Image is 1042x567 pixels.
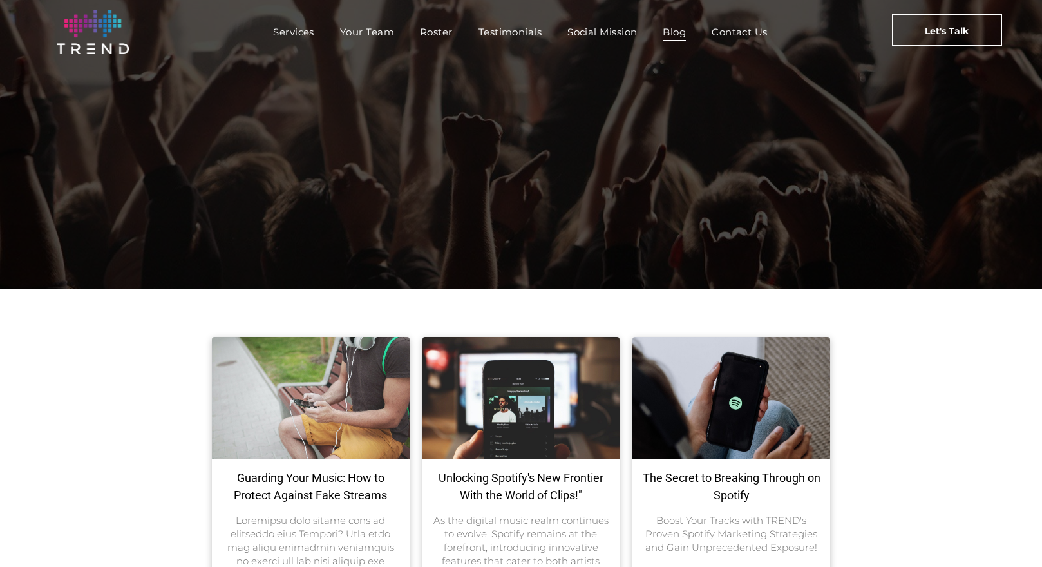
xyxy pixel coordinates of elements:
[432,514,611,567] div: As the digital music realm continues to evolve, Spotify remains at the forefront, introducing inn...
[466,23,554,41] a: Testimonials
[57,10,129,54] img: logo
[260,23,327,41] a: Services
[432,469,611,504] a: Unlocking Spotify's New Frontier With the World of Clips!"
[554,23,650,41] a: Social Mission
[892,14,1002,46] a: Let's Talk
[222,514,400,567] div: Loremipsu dolo sitame cons ad elitseddo eius Tempori? Utla etdo mag aliqu enimadmin veniamquis no...
[699,23,781,41] a: Contact Us
[925,15,969,47] span: Let's Talk
[222,469,400,504] a: Guarding Your Music: How to Protect Against Fake Streams
[650,23,699,41] a: Blog
[407,23,466,41] a: Roster
[642,469,820,504] a: The Secret to Breaking Through on Spotify
[327,23,407,41] a: Your Team
[642,514,820,554] div: Boost Your Tracks with TREND's Proven Spotify Marketing Strategies and Gain Unprecedented Exposure!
